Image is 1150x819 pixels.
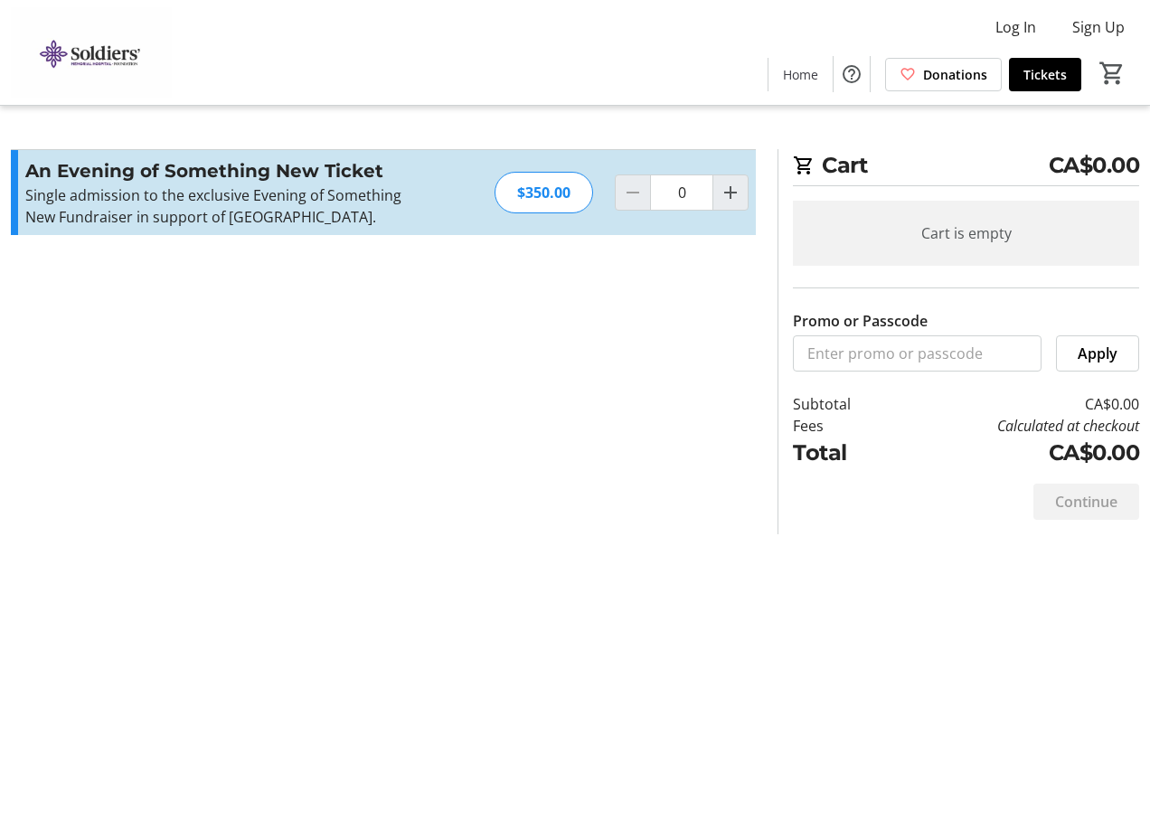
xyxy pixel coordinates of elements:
[793,415,893,437] td: Fees
[495,172,593,213] div: $350.00
[981,13,1051,42] button: Log In
[834,56,870,92] button: Help
[1023,65,1067,84] span: Tickets
[923,65,987,84] span: Donations
[11,7,172,98] img: Orillia Soldiers' Memorial Hospital Foundation's Logo
[1009,58,1081,91] a: Tickets
[1072,16,1125,38] span: Sign Up
[713,175,748,210] button: Increment by one
[25,184,420,228] p: Single admission to the exclusive Evening of Something New Fundraiser in support of [GEOGRAPHIC_D...
[893,393,1139,415] td: CA$0.00
[793,201,1139,266] div: Cart is empty
[1078,343,1117,364] span: Apply
[650,174,713,211] input: An Evening of Something New Ticket Quantity
[783,65,818,84] span: Home
[893,437,1139,469] td: CA$0.00
[793,393,893,415] td: Subtotal
[1096,57,1128,89] button: Cart
[1056,335,1139,372] button: Apply
[768,58,833,91] a: Home
[793,437,893,469] td: Total
[995,16,1036,38] span: Log In
[885,58,1002,91] a: Donations
[793,149,1139,186] h2: Cart
[793,335,1042,372] input: Enter promo or passcode
[1058,13,1139,42] button: Sign Up
[1049,149,1140,182] span: CA$0.00
[25,157,420,184] h3: An Evening of Something New Ticket
[793,310,928,332] label: Promo or Passcode
[893,415,1139,437] td: Calculated at checkout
